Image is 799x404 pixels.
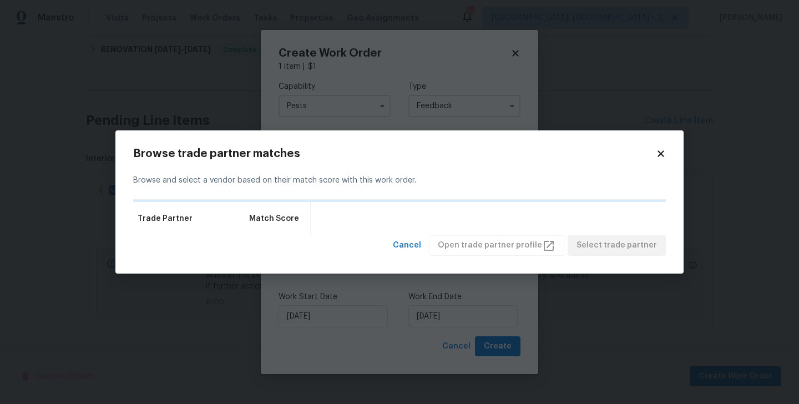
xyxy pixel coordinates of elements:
h2: Browse trade partner matches [133,148,656,159]
span: Match Score [249,213,299,224]
button: Cancel [388,235,426,256]
span: Trade Partner [138,213,193,224]
div: Browse and select a vendor based on their match score with this work order. [133,161,666,200]
span: Cancel [393,239,421,252]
